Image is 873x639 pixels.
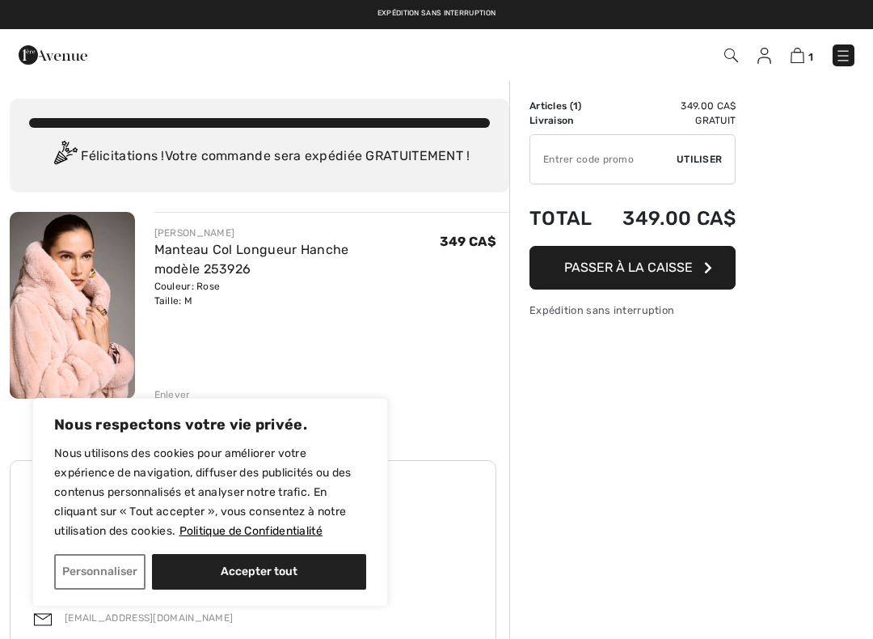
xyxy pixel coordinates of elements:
[154,226,440,240] div: [PERSON_NAME]
[529,191,603,246] td: Total
[54,444,366,541] p: Nous utilisons des cookies pour améliorer votre expérience de navigation, diffuser des publicités...
[19,39,87,71] img: 1ère Avenue
[529,246,736,290] button: Passer à la caisse
[530,135,677,184] input: Code promo
[603,191,736,246] td: 349.00 CA$
[529,303,736,318] div: Expédition sans interruption
[529,113,603,128] td: Livraison
[154,279,440,308] div: Couleur: Rose Taille: M
[10,212,135,399] img: Manteau Col Longueur Hanche modèle 253926
[791,45,813,65] a: 1
[154,242,349,277] a: Manteau Col Longueur Hanche modèle 253926
[65,612,233,624] a: [EMAIL_ADDRESS][DOMAIN_NAME]
[19,46,87,61] a: 1ère Avenue
[835,48,851,64] img: Menu
[440,234,496,249] span: 349 CA$
[179,523,323,539] a: Politique de Confidentialité
[152,554,366,590] button: Accepter tout
[529,99,603,113] td: Articles ( )
[564,260,693,275] span: Passer à la caisse
[32,398,388,607] div: Nous respectons votre vie privée.
[573,100,578,112] span: 1
[29,141,490,173] div: Félicitations ! Votre commande sera expédiée GRATUITEMENT !
[677,152,722,167] span: Utiliser
[724,49,738,62] img: Recherche
[808,51,813,63] span: 1
[603,99,736,113] td: 349.00 CA$
[757,48,771,64] img: Mes infos
[48,141,81,173] img: Congratulation2.svg
[54,554,145,590] button: Personnaliser
[791,48,804,63] img: Panier d'achat
[34,611,52,628] img: email
[603,113,736,128] td: Gratuit
[54,415,366,434] p: Nous respectons votre vie privée.
[154,387,191,402] div: Enlever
